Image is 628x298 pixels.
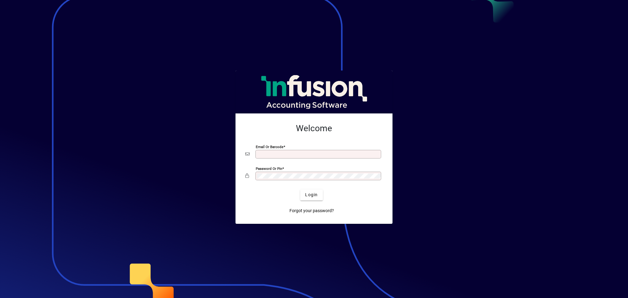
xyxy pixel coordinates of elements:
[245,123,383,134] h2: Welcome
[300,189,323,201] button: Login
[256,166,282,170] mat-label: Password or Pin
[305,192,318,198] span: Login
[287,205,336,216] a: Forgot your password?
[256,144,283,149] mat-label: Email or Barcode
[289,208,334,214] span: Forgot your password?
